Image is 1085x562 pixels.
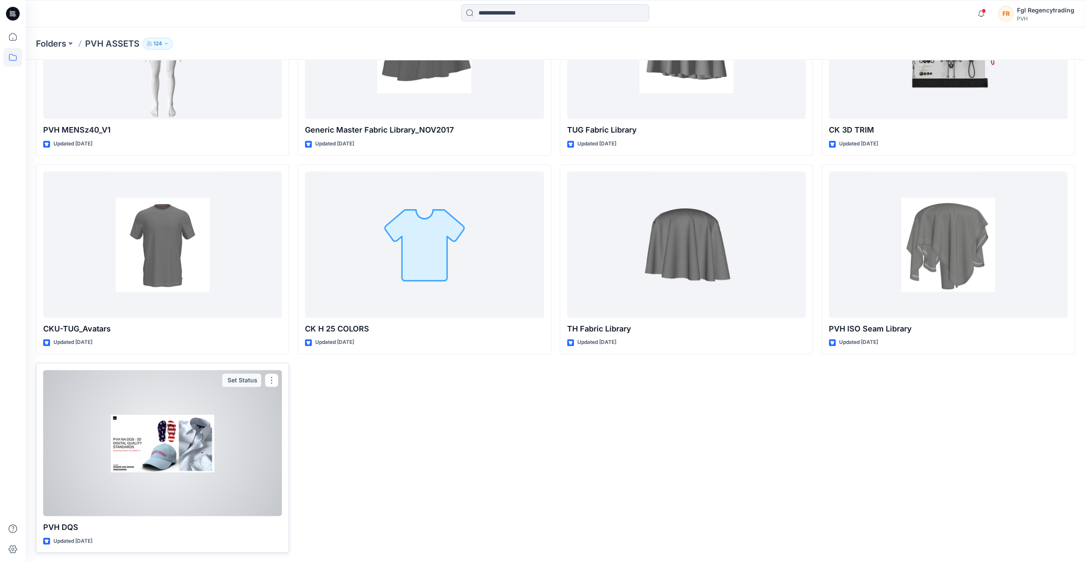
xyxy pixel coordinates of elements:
[53,338,92,347] p: Updated [DATE]
[43,172,282,317] a: CKU-TUG_Avatars
[998,6,1014,21] div: FR
[567,323,806,335] p: TH Fabric Library
[143,38,173,50] button: 124
[567,172,806,317] a: TH Fabric Library
[1017,15,1074,22] div: PVH
[43,521,282,533] p: PVH DQS
[829,124,1067,136] p: CK 3D TRIM
[85,38,139,50] p: PVH ASSETS
[567,124,806,136] p: TUG Fabric Library
[36,38,66,50] a: Folders
[1017,5,1074,15] div: Fgl Regencytrading
[53,537,92,546] p: Updated [DATE]
[829,323,1067,335] p: PVH ISO Seam Library
[43,323,282,335] p: CKU-TUG_Avatars
[43,124,282,136] p: PVH MENSz40_V1
[839,139,878,148] p: Updated [DATE]
[305,323,544,335] p: CK H 25 COLORS
[305,124,544,136] p: Generic Master Fabric Library_NOV2017
[839,338,878,347] p: Updated [DATE]
[305,172,544,317] a: CK H 25 COLORS
[53,139,92,148] p: Updated [DATE]
[577,139,616,148] p: Updated [DATE]
[315,338,354,347] p: Updated [DATE]
[154,39,162,48] p: 124
[577,338,616,347] p: Updated [DATE]
[829,172,1067,317] a: PVH ISO Seam Library
[43,370,282,516] a: PVH DQS
[315,139,354,148] p: Updated [DATE]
